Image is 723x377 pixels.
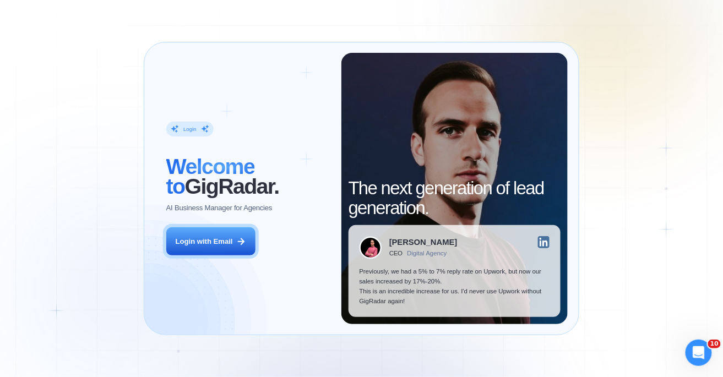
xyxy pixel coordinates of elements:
[349,178,561,218] h2: The next generation of lead generation.
[359,266,550,306] p: Previously, we had a 5% to 7% reply rate on Upwork, but now our sales increased by 17%-20%. This ...
[407,250,447,257] div: Digital Agency
[166,203,273,213] p: AI Business Manager for Agencies
[686,340,712,366] iframe: Intercom live chat
[176,237,233,247] div: Login with Email
[708,340,721,348] span: 10
[166,227,256,255] button: Login with Email
[389,238,458,247] div: [PERSON_NAME]
[389,250,403,257] div: CEO
[166,154,255,198] span: Welcome to
[166,156,330,196] h2: ‍ GigRadar.
[183,125,197,133] div: Login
